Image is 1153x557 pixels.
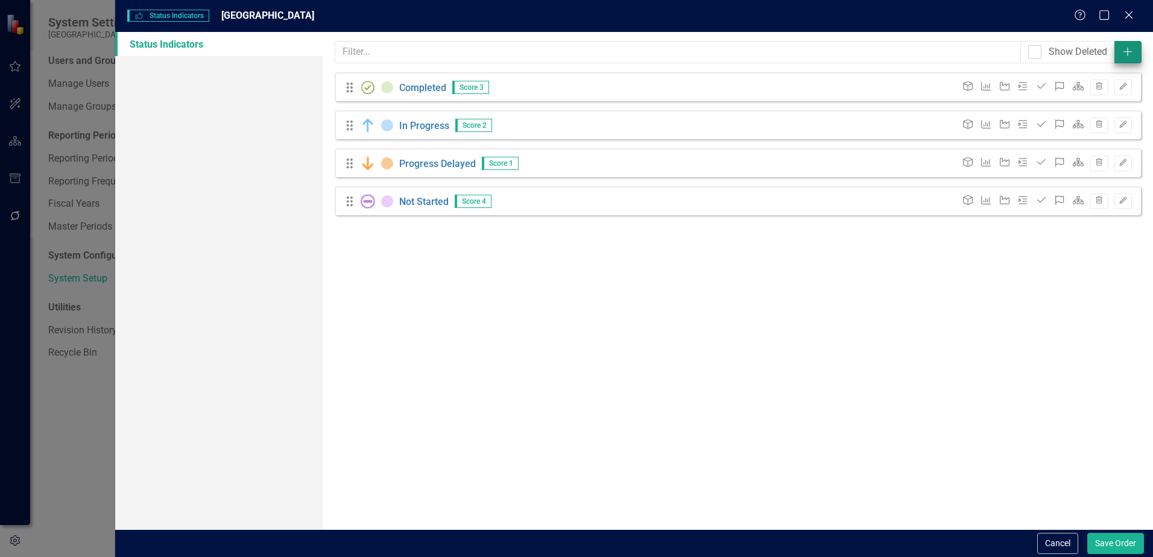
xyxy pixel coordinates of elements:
[361,156,375,171] img: Progress Delayed
[335,41,1020,63] input: Filter...
[361,194,375,209] img: Not Started
[361,118,375,133] img: In Progress
[455,195,491,208] span: Score 4
[361,80,375,95] img: Completed
[1087,533,1144,554] button: Save Order
[399,157,476,169] a: Progress Delayed
[221,10,314,21] span: [GEOGRAPHIC_DATA]
[482,157,519,170] span: Score 1
[399,195,449,207] a: Not Started
[455,119,492,132] span: Score 2
[1037,533,1078,554] button: Cancel
[452,81,489,94] span: Score 3
[399,81,446,93] a: Completed
[127,10,209,22] span: Status Indicators
[1049,45,1107,59] div: Show Deleted
[399,119,449,131] a: In Progress
[115,32,323,56] a: Status Indicators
